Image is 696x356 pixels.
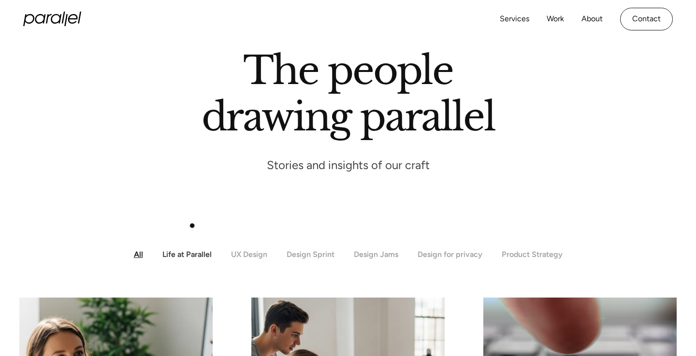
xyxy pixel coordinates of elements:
div: Product Strategy [502,250,563,259]
div: UX Design [231,250,267,259]
a: Work [547,12,564,26]
a: home [23,12,81,26]
h1: The people drawing parallel [202,47,495,140]
a: Services [500,12,529,26]
a: About [581,12,603,26]
div: Design Jams [354,250,398,259]
a: Contact [620,8,673,30]
p: Stories and insights of our craft [267,157,430,172]
div: Design Sprint [287,250,334,259]
div: All [134,250,143,259]
div: Life at Parallel [162,250,212,259]
div: Design for privacy [418,250,482,259]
